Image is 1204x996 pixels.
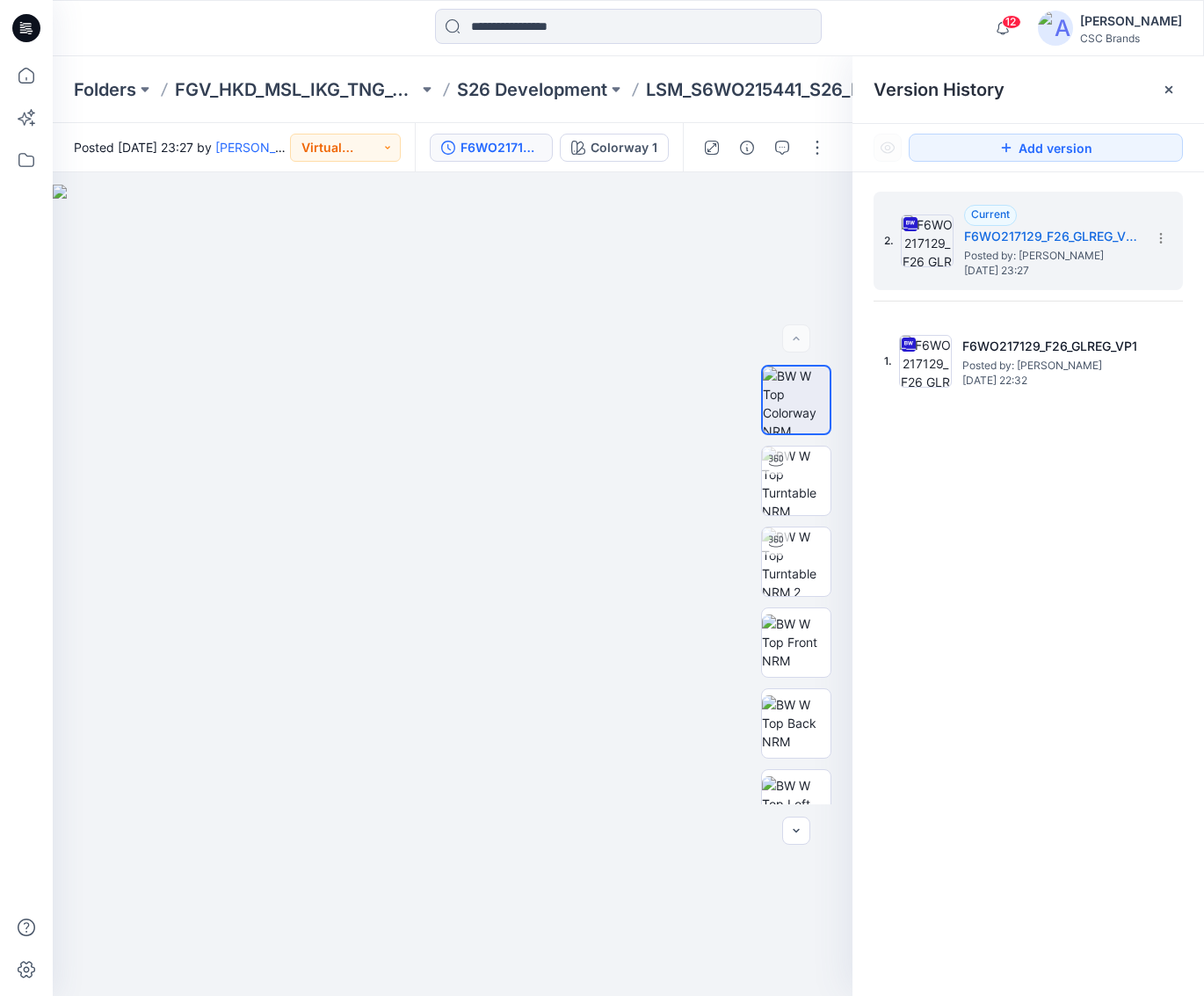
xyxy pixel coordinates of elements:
[457,77,607,102] a: S26 Development
[1038,11,1073,46] img: avatar
[964,226,1140,247] h5: F6WO217129_F26_GLREG_VP2
[1162,83,1176,97] button: Close
[762,776,830,832] img: BW W Top Left NRM
[591,138,657,157] div: Colorway 1
[964,247,1140,265] span: Posted by: Anna Moon
[215,140,315,155] a: [PERSON_NAME]
[74,138,290,156] span: Posted [DATE] 23:27 by
[962,374,1138,387] span: [DATE] 22:32
[762,447,830,515] img: BW W Top Turntable NRM
[762,527,830,596] img: BW W Top Turntable NRM 2
[175,77,418,102] a: FGV_HKD_MSL_IKG_TNG_GJ2_HAL
[884,353,892,369] span: 1.
[962,336,1138,357] h5: F6WO217129_F26_GLREG_VP1
[560,134,669,162] button: Colorway 1
[901,214,954,267] img: F6WO217129_F26_GLREG_VP2
[964,265,1140,277] span: [DATE] 23:27
[1080,11,1182,32] div: [PERSON_NAME]
[763,367,830,433] img: BW W Top Colorway NRM
[74,77,136,102] a: Folders
[874,79,1005,100] span: Version History
[874,134,902,162] button: Show Hidden Versions
[430,134,553,162] button: F6WO217129_F26_GLREG_VP2
[762,695,830,751] img: BW W Top Back NRM
[884,233,894,249] span: 2.
[762,614,830,670] img: BW W Top Front NRM
[1080,32,1182,45] div: CSC Brands
[899,335,952,388] img: F6WO217129_F26_GLREG_VP1
[971,207,1010,221] span: Current
[909,134,1183,162] button: Add version
[733,134,761,162] button: Details
[461,138,541,157] div: F6WO217129_F26_GLREG_VP2
[1002,15,1021,29] span: 12
[962,357,1138,374] span: Posted by: Anna Moon
[646,77,889,102] p: LSM_S6WO215441_S26_PLSREG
